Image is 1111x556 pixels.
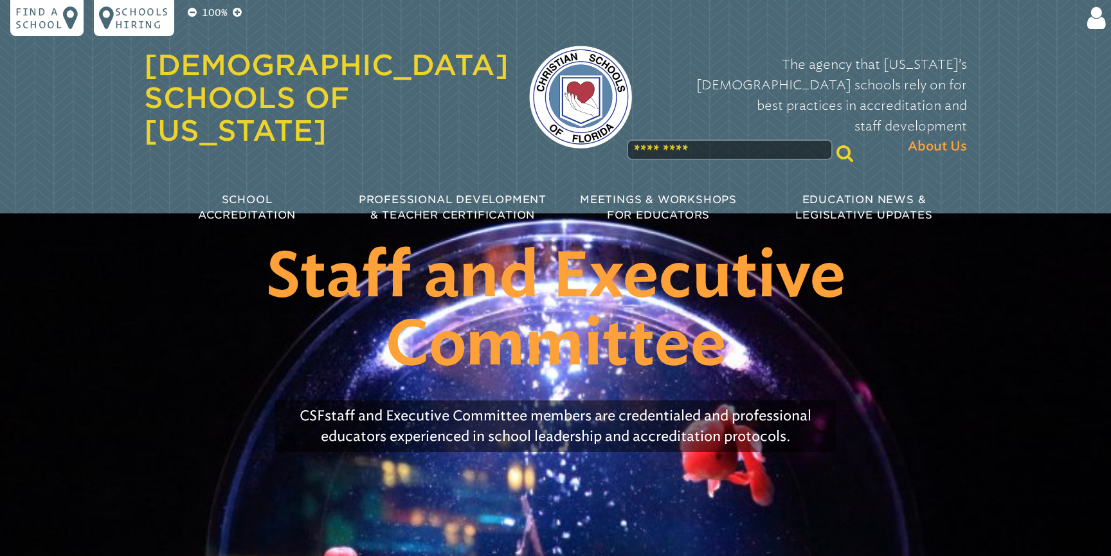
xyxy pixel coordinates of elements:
[225,244,886,380] h1: Staff and Executive Committee
[144,48,509,147] a: [DEMOGRAPHIC_DATA] Schools of [US_STATE]
[115,5,169,31] p: Schools Hiring
[198,193,296,221] span: School Accreditation
[199,5,230,21] p: 100%
[908,136,967,157] span: About Us
[653,54,967,157] p: The agency that [US_STATE]’s [DEMOGRAPHIC_DATA] schools rely on for best practices in accreditati...
[580,193,737,221] span: Meetings & Workshops for Educators
[15,5,63,31] p: Find a school
[529,46,632,148] img: csf-logo-web-colors.png
[359,193,546,221] span: Professional Development & Teacher Certification
[300,407,325,424] span: CSF
[275,400,836,452] p: staff and Executive Committee members are credentialed and professional educators experienced in ...
[795,193,932,221] span: Education News & Legislative Updates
